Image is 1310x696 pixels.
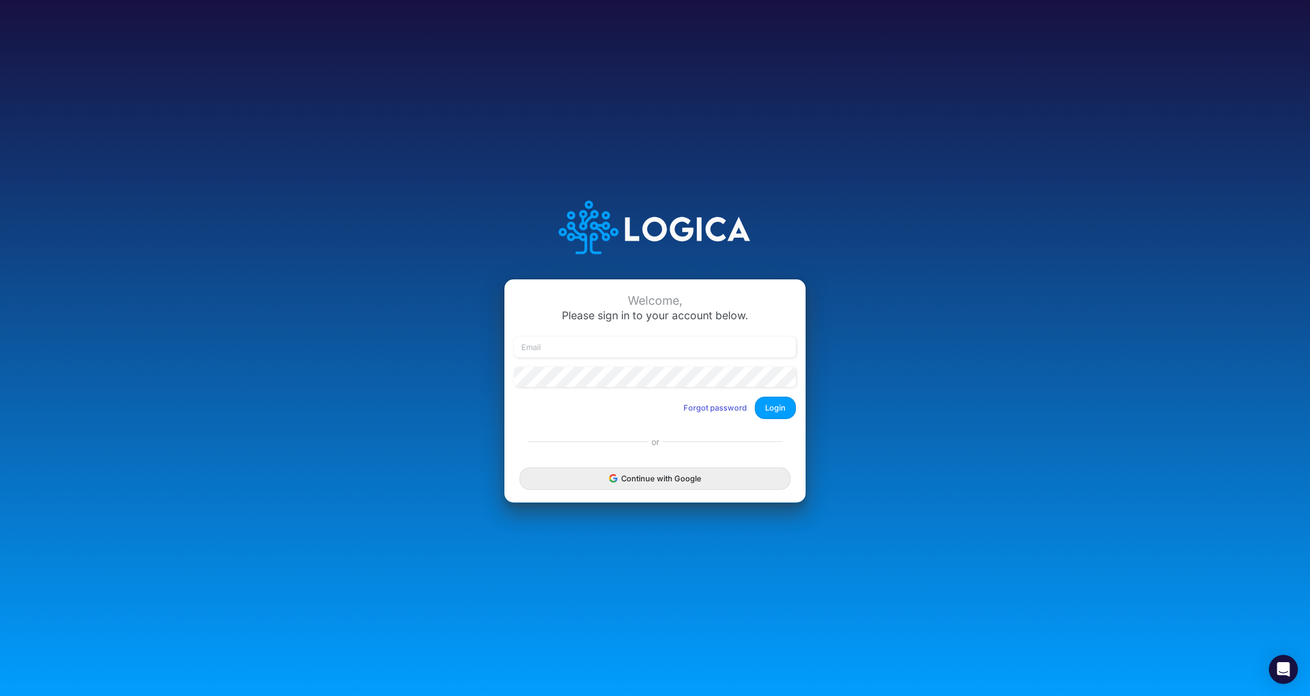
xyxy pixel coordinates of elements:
button: Continue with Google [520,467,790,490]
span: Please sign in to your account below. [562,309,748,322]
input: Email [514,337,796,357]
button: Forgot password [676,398,755,418]
div: Welcome, [514,294,796,308]
div: Open Intercom Messenger [1269,655,1298,684]
button: Login [755,397,796,419]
